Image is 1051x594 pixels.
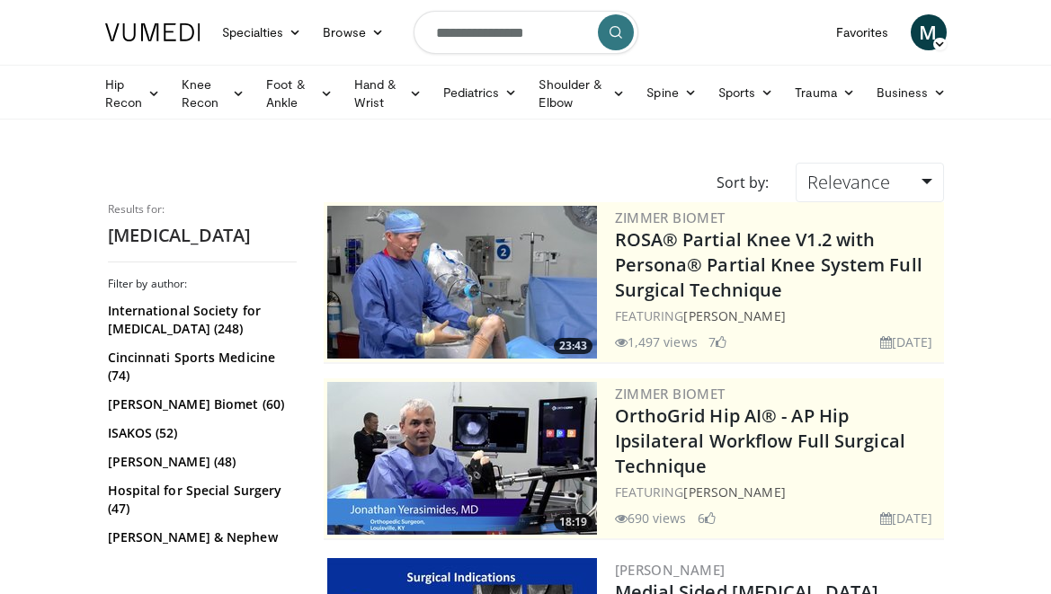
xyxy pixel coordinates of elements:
a: Knee Recon [171,75,255,111]
a: 18:19 [327,382,597,535]
a: Trauma [784,75,866,111]
span: 23:43 [554,338,592,354]
a: [PERSON_NAME] [683,483,785,501]
a: Browse [312,14,395,50]
h3: Filter by author: [108,277,297,291]
div: Sort by: [703,163,782,202]
div: FEATURING [615,306,940,325]
a: OrthoGrid Hip AI® - AP Hip Ipsilateral Workflow Full Surgical Technique [615,403,905,478]
a: [PERSON_NAME] & Nephew (45) [108,528,292,564]
a: Favorites [825,14,900,50]
li: 6 [698,509,716,528]
li: 1,497 views [615,332,698,351]
a: Hip Recon [94,75,171,111]
a: Business [866,75,957,111]
input: Search topics, interventions [414,11,638,54]
li: 7 [708,332,726,351]
a: Sports [708,75,785,111]
a: ROSA® Partial Knee V1.2 with Persona® Partial Knee System Full Surgical Technique [615,227,922,302]
a: [PERSON_NAME] [615,561,726,579]
a: Pediatrics [432,75,529,111]
a: [PERSON_NAME] Biomet (60) [108,395,292,413]
img: 99b1778f-d2b2-419a-8659-7269f4b428ba.300x170_q85_crop-smart_upscale.jpg [327,206,597,359]
a: Hospital for Special Surgery (47) [108,482,292,518]
li: 690 views [615,509,687,528]
li: [DATE] [880,509,933,528]
a: Foot & Ankle [255,75,343,111]
a: 23:43 [327,206,597,359]
a: Shoulder & Elbow [528,75,636,111]
li: [DATE] [880,332,933,351]
span: Relevance [807,170,890,194]
a: Spine [636,75,707,111]
a: Zimmer Biomet [615,208,726,226]
img: 503c3a3d-ad76-4115-a5ba-16c0230cde33.300x170_q85_crop-smart_upscale.jpg [327,382,597,535]
p: Results for: [108,202,297,217]
img: VuMedi Logo [105,23,200,41]
h2: [MEDICAL_DATA] [108,224,297,247]
a: Cincinnati Sports Medicine (74) [108,349,292,385]
span: 18:19 [554,514,592,530]
div: FEATURING [615,483,940,501]
a: [PERSON_NAME] (48) [108,453,292,471]
a: ISAKOS (52) [108,424,292,442]
a: International Society for [MEDICAL_DATA] (248) [108,302,292,338]
a: Hand & Wrist [343,75,432,111]
a: M [911,14,947,50]
a: Specialties [211,14,313,50]
a: [PERSON_NAME] [683,307,785,324]
a: Zimmer Biomet [615,385,726,403]
a: Relevance [796,163,943,202]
